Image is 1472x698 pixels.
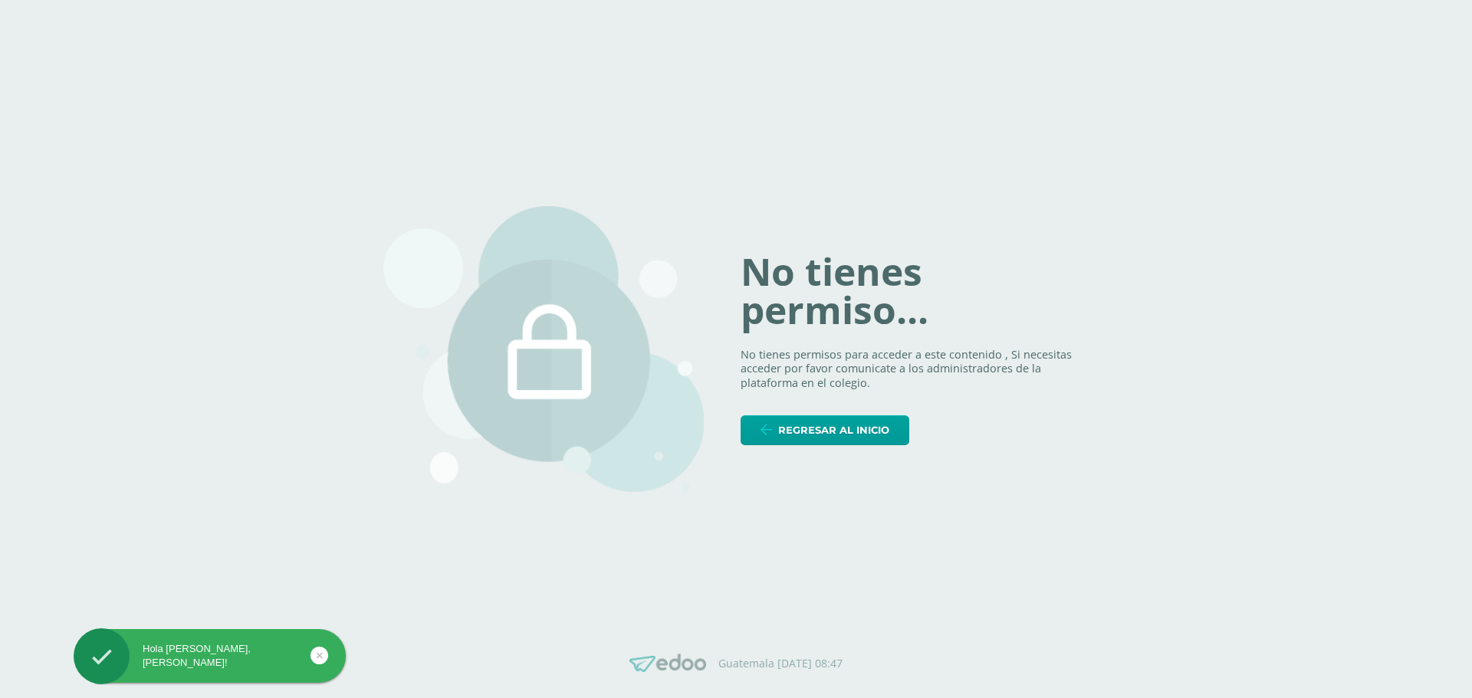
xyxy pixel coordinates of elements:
[741,348,1089,391] p: No tienes permisos para acceder a este contenido , Si necesitas acceder por favor comunicate a lo...
[383,206,704,493] img: 403.png
[629,654,706,673] img: Edoo
[778,416,889,444] span: Regresar al inicio
[741,253,1089,329] h1: No tienes permiso...
[718,657,843,670] p: Guatemala [DATE] 08:47
[741,415,909,445] a: Regresar al inicio
[74,642,346,670] div: Hola [PERSON_NAME], [PERSON_NAME]!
